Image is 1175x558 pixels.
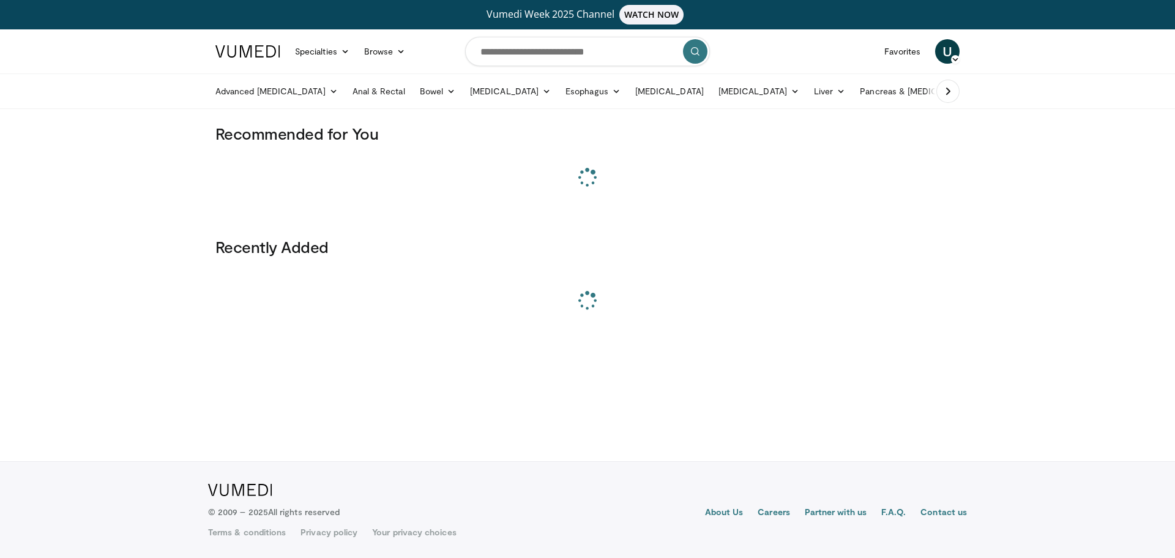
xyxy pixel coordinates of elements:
a: Privacy policy [300,526,357,538]
h3: Recommended for You [215,124,960,143]
a: Partner with us [805,506,867,521]
p: © 2009 – 2025 [208,506,340,518]
a: [MEDICAL_DATA] [711,79,807,104]
a: Contact us [920,506,967,521]
img: VuMedi Logo [215,45,280,58]
a: Advanced [MEDICAL_DATA] [208,79,345,104]
a: F.A.Q. [881,506,906,521]
a: Careers [758,506,790,521]
a: Vumedi Week 2025 ChannelWATCH NOW [217,5,958,25]
a: Anal & Rectal [345,79,412,104]
a: U [935,39,960,64]
a: About Us [705,506,744,521]
a: Bowel [412,79,463,104]
span: All rights reserved [268,507,340,517]
a: Terms & conditions [208,526,286,538]
span: WATCH NOW [619,5,684,25]
a: Browse [357,39,413,64]
a: Esophagus [558,79,628,104]
h3: Recently Added [215,237,960,257]
a: Favorites [877,39,928,64]
a: Your privacy choices [372,526,456,538]
a: Liver [807,79,852,104]
a: Pancreas & [MEDICAL_DATA] [852,79,996,104]
a: Specialties [288,39,357,64]
a: [MEDICAL_DATA] [463,79,558,104]
input: Search topics, interventions [465,37,710,66]
a: [MEDICAL_DATA] [628,79,711,104]
img: VuMedi Logo [208,484,272,496]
